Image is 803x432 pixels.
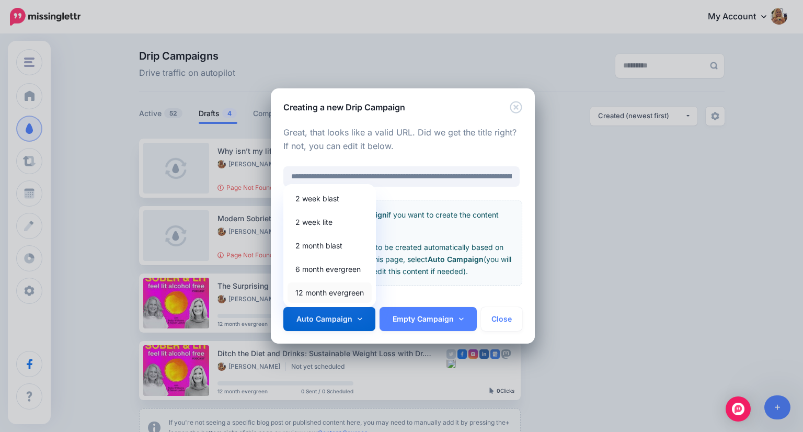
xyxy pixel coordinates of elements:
button: Close [510,101,522,114]
p: Great, that looks like a valid URL. Did we get the title right? If not, you can edit it below. [283,126,522,153]
h5: Creating a new Drip Campaign [283,101,405,113]
a: 2 month blast [288,235,372,256]
a: 2 week lite [288,212,372,232]
button: Close [481,307,522,331]
div: Open Intercom Messenger [726,396,751,422]
a: 6 month evergreen [288,259,372,279]
p: Create an if you want to create the content yourself. [292,209,513,233]
b: Auto Campaign [428,255,484,264]
a: Empty Campaign [380,307,477,331]
a: 2 week blast [288,188,372,209]
a: 12 month evergreen [288,282,372,303]
p: If you'd like the content to be created automatically based on the content we find on this page, ... [292,241,513,277]
a: Auto Campaign [283,307,375,331]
